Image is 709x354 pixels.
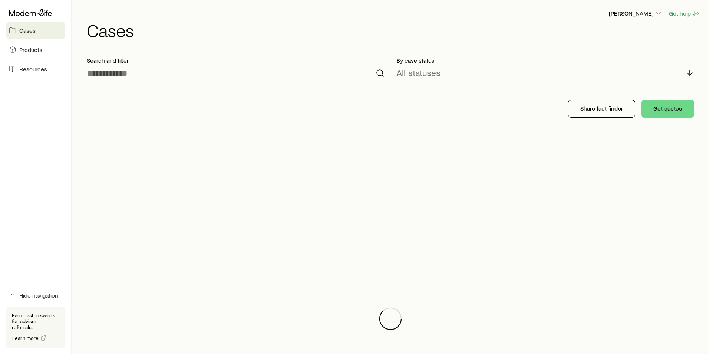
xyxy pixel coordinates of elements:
a: Cases [6,22,65,39]
p: [PERSON_NAME] [609,10,662,17]
button: [PERSON_NAME] [609,9,663,18]
span: Cases [19,27,36,34]
p: Search and filter [87,57,385,64]
span: Resources [19,65,47,73]
a: Products [6,42,65,58]
p: By case status [396,57,694,64]
button: Get quotes [641,100,694,118]
span: Hide navigation [19,292,58,299]
div: Earn cash rewards for advisor referrals.Learn more [6,307,65,348]
span: Products [19,46,42,53]
button: Share fact finder [568,100,635,118]
button: Hide navigation [6,287,65,304]
span: Learn more [12,335,39,341]
h1: Cases [87,21,700,39]
p: Share fact finder [580,105,623,112]
a: Resources [6,61,65,77]
p: Earn cash rewards for advisor referrals. [12,312,59,330]
button: Get help [669,9,700,18]
p: All statuses [396,68,441,78]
